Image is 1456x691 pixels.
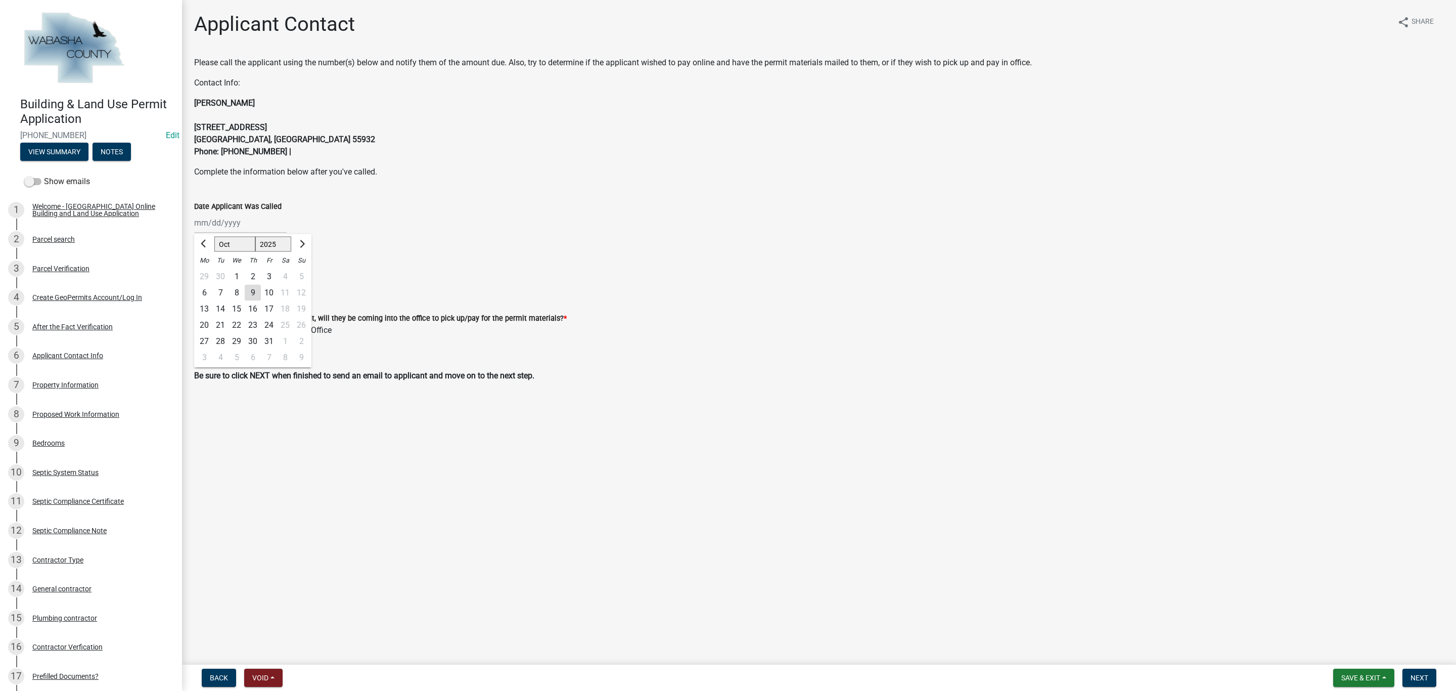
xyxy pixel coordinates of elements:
div: 15 [8,610,24,626]
div: Proposed Work Information [32,411,119,418]
div: Create GeoPermits Account/Log In [32,294,142,301]
div: 24 [261,317,277,333]
div: Wednesday, October 8, 2025 [229,285,245,301]
h1: Applicant Contact [194,12,355,36]
div: 30 [212,269,229,285]
span: Next [1410,674,1428,682]
wm-modal-confirm: Summary [20,148,88,156]
div: 2 [245,269,261,285]
div: Wednesday, October 1, 2025 [229,269,245,285]
div: Th [245,252,261,269]
span: Share [1412,16,1434,28]
div: 6 [8,348,24,364]
div: Tu [212,252,229,269]
button: View Summary [20,143,88,161]
div: 21 [212,317,229,333]
div: Tuesday, October 14, 2025 [212,301,229,317]
button: Next month [295,236,307,252]
div: 22 [229,317,245,333]
div: Tuesday, November 4, 2025 [212,350,229,366]
button: Next [1402,669,1436,687]
div: Wednesday, October 22, 2025 [229,317,245,333]
div: 3 [196,350,212,366]
div: Prefilled Documents? [32,673,99,680]
div: Monday, November 3, 2025 [196,350,212,366]
div: Friday, October 31, 2025 [261,333,277,350]
div: Parcel Verification [32,265,89,272]
div: 5 [8,319,24,335]
div: 9 [8,435,24,451]
div: Tuesday, October 7, 2025 [212,285,229,301]
div: 16 [8,639,24,655]
div: Septic Compliance Certificate [32,498,124,505]
div: General contractor [32,585,92,592]
div: 10 [8,464,24,481]
div: Friday, October 3, 2025 [261,269,277,285]
div: Tuesday, October 28, 2025 [212,333,229,350]
div: Monday, October 27, 2025 [196,333,212,350]
div: Septic Compliance Note [32,527,107,534]
div: 13 [8,552,24,568]
div: 1 [229,269,245,285]
div: 8 [8,406,24,422]
select: Select month [214,237,255,252]
div: Tuesday, September 30, 2025 [212,269,229,285]
div: 4 [8,289,24,306]
button: Notes [93,143,131,161]
div: Thursday, October 23, 2025 [245,317,261,333]
div: Wednesday, October 29, 2025 [229,333,245,350]
span: Save & Exit [1341,674,1380,682]
div: 5 [229,350,245,366]
div: Plumbing contractor [32,615,97,622]
div: Monday, October 13, 2025 [196,301,212,317]
div: Thursday, October 30, 2025 [245,333,261,350]
div: We [229,252,245,269]
div: Tuesday, October 21, 2025 [212,317,229,333]
div: 20 [196,317,212,333]
div: Friday, November 7, 2025 [261,350,277,366]
div: 10 [261,285,277,301]
div: 9 [245,285,261,301]
div: Applicant Contact Info [32,352,103,359]
div: 29 [196,269,212,285]
div: 14 [212,301,229,317]
div: 12 [8,523,24,539]
label: Show emails [24,176,90,188]
wm-modal-confirm: Notes [93,148,131,156]
i: share [1397,16,1409,28]
div: 16 [245,301,261,317]
span: Void [252,674,268,682]
div: Monday, October 20, 2025 [196,317,212,333]
p: Complete the information below after you've called. [194,166,1444,178]
div: 1 [8,202,24,218]
strong: [STREET_ADDRESS] [194,122,267,132]
div: Septic System Status [32,469,99,476]
div: Contractor Type [32,556,83,564]
button: Back [202,669,236,687]
select: Select year [255,237,292,252]
div: 27 [196,333,212,350]
div: 31 [261,333,277,350]
div: 23 [245,317,261,333]
button: Void [244,669,283,687]
p: Please call the applicant using the number(s) below and notify them of the amount due. Also, try ... [194,57,1444,69]
div: 28 [212,333,229,350]
div: Welcome - [GEOGRAPHIC_DATA] Online Building and Land Use Application [32,203,166,217]
h4: Building & Land Use Permit Application [20,97,174,126]
img: Wabasha County, Minnesota [20,11,127,87]
div: After the Fact Verification [32,323,113,330]
div: 6 [196,285,212,301]
strong: Be sure to click NEXT when finished to send an email to applicant and move on to the next step. [194,371,534,380]
div: 30 [245,333,261,350]
div: 7 [212,285,229,301]
div: 29 [229,333,245,350]
button: Save & Exit [1333,669,1394,687]
span: [PHONE_NUMBER] [20,131,162,140]
wm-modal-confirm: Edit Application Number [166,131,179,140]
div: Thursday, November 6, 2025 [245,350,261,366]
div: Friday, October 17, 2025 [261,301,277,317]
div: Thursday, October 2, 2025 [245,269,261,285]
div: Thursday, October 16, 2025 [245,301,261,317]
div: 2 [8,231,24,247]
span: Back [210,674,228,682]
